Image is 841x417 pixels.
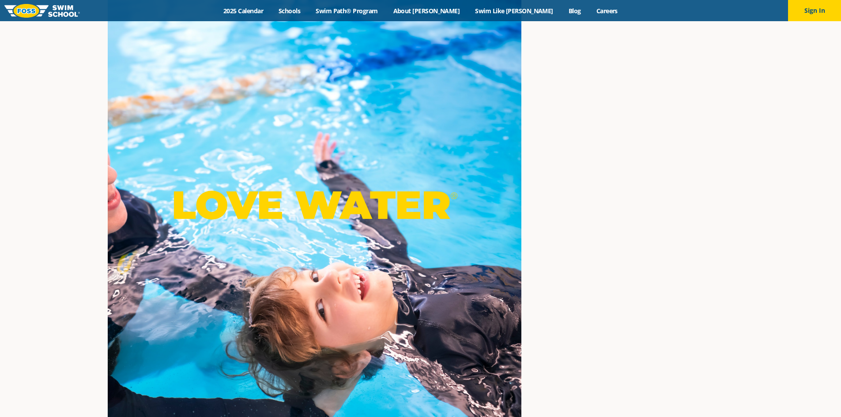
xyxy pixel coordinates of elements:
[216,7,271,15] a: 2025 Calendar
[308,7,385,15] a: Swim Path® Program
[385,7,468,15] a: About [PERSON_NAME]
[172,181,457,229] p: LOVE WATER
[271,7,308,15] a: Schools
[561,7,588,15] a: Blog
[468,7,561,15] a: Swim Like [PERSON_NAME]
[450,190,457,201] sup: ®
[588,7,625,15] a: Careers
[4,4,80,18] img: FOSS Swim School Logo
